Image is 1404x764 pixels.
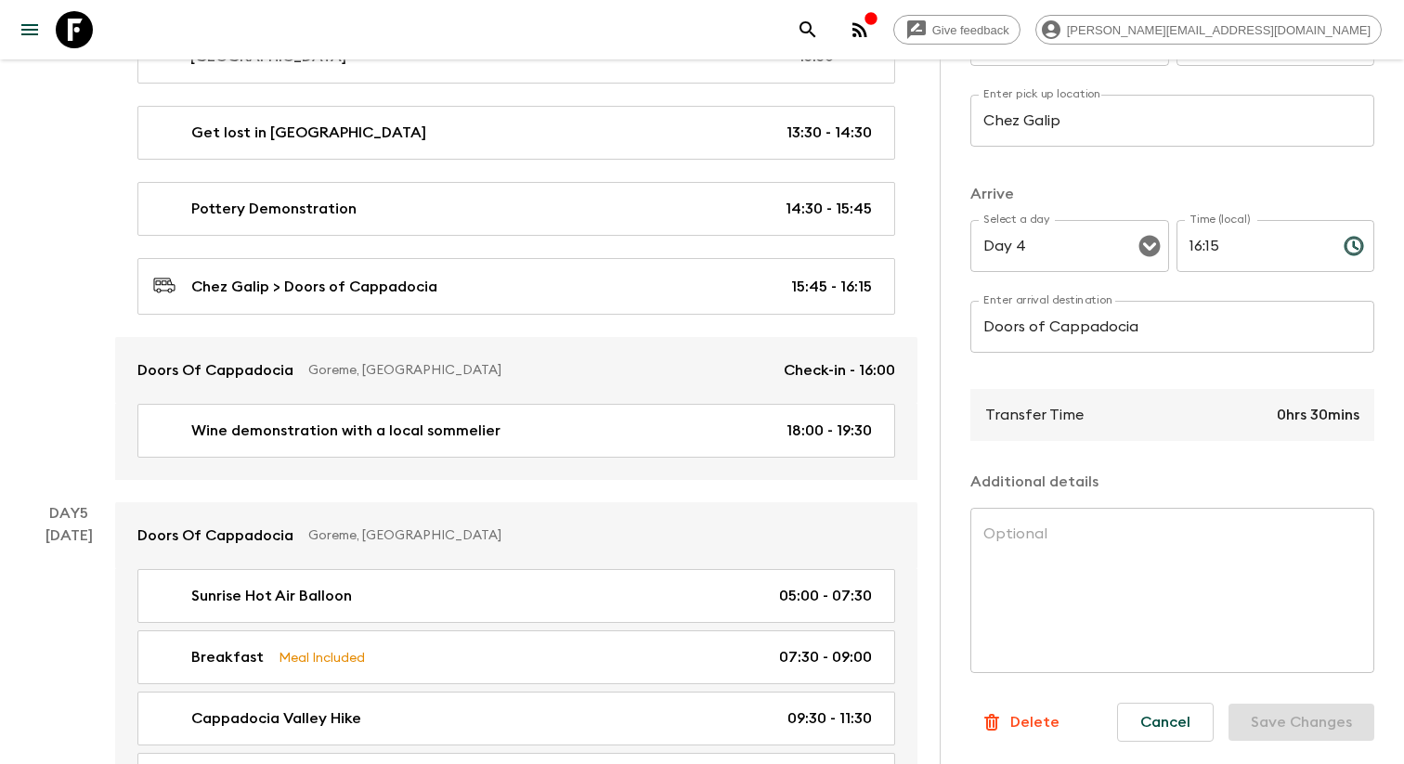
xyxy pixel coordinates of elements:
p: Cappadocia Valley Hike [191,707,361,730]
p: Arrive [970,183,1374,205]
input: hh:mm [1176,220,1329,272]
p: Check-in - 16:00 [784,359,895,382]
p: 09:30 - 11:30 [787,707,872,730]
p: Breakfast [191,646,264,668]
a: BreakfastMeal Included07:30 - 09:00 [137,630,895,684]
button: Delete [970,704,1070,741]
p: 05:00 - 07:30 [779,585,872,607]
p: Chez Galip > Doors of Cappadocia [191,276,437,298]
p: 14:30 - 15:45 [786,198,872,220]
p: Doors Of Cappadocia [137,359,293,382]
label: Enter pick up location [983,86,1101,102]
button: Cancel [1117,703,1214,742]
span: [PERSON_NAME][EMAIL_ADDRESS][DOMAIN_NAME] [1057,23,1381,37]
p: Get lost in [GEOGRAPHIC_DATA] [191,122,426,144]
p: Additional details [970,471,1374,493]
p: Delete [1010,711,1059,733]
button: menu [11,11,48,48]
label: Select a day [983,212,1049,227]
a: Wine demonstration with a local sommelier18:00 - 19:30 [137,404,895,458]
a: Cappadocia Valley Hike09:30 - 11:30 [137,692,895,745]
label: Time (local) [1189,212,1250,227]
p: Day 5 [22,502,115,524]
p: Transfer Time [985,404,1084,426]
button: search adventures [789,11,826,48]
p: Sunrise Hot Air Balloon [191,585,352,607]
p: Wine demonstration with a local sommelier [191,420,500,442]
label: Enter arrival destination [983,292,1113,308]
a: Give feedback [893,15,1020,45]
p: 07:30 - 09:00 [779,646,872,668]
p: 15:45 - 16:15 [791,276,872,298]
p: Goreme, [GEOGRAPHIC_DATA] [308,526,880,545]
a: Sunrise Hot Air Balloon05:00 - 07:30 [137,569,895,623]
p: Doors Of Cappadocia [137,524,293,547]
p: 13:30 - 14:30 [786,122,872,144]
span: Give feedback [922,23,1020,37]
button: Open [1137,233,1163,259]
div: [PERSON_NAME][EMAIL_ADDRESS][DOMAIN_NAME] [1035,15,1382,45]
a: Pottery Demonstration14:30 - 15:45 [137,182,895,236]
p: Goreme, [GEOGRAPHIC_DATA] [308,361,769,380]
p: Pottery Demonstration [191,198,357,220]
p: 0hrs 30mins [1277,404,1359,426]
p: 18:00 - 19:30 [786,420,872,442]
p: Meal Included [279,647,365,667]
a: Doors Of CappadociaGoreme, [GEOGRAPHIC_DATA] [115,502,917,569]
a: Get lost in [GEOGRAPHIC_DATA]13:30 - 14:30 [137,106,895,160]
a: Doors Of CappadociaGoreme, [GEOGRAPHIC_DATA]Check-in - 16:00 [115,337,917,404]
a: Chez Galip > Doors of Cappadocia15:45 - 16:15 [137,258,895,315]
button: Choose time, selected time is 4:15 PM [1335,227,1372,265]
